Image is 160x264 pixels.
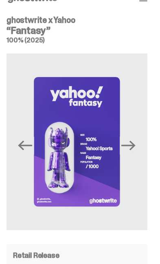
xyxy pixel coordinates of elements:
[13,252,59,259] h4: Retail Release
[7,37,147,44] h5: 100% (2025)
[16,137,34,155] button: Previous
[7,53,147,230] img: Yahoo-HG---5.png
[7,15,75,25] span: ghostwrite x Yahoo
[7,26,147,35] h3: “Fantasy”
[120,137,138,155] button: Next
